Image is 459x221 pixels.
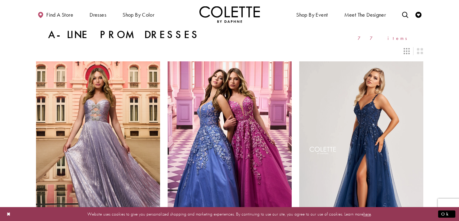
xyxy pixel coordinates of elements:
[344,12,386,18] span: Meet the designer
[123,12,154,18] span: Shop by color
[90,12,106,18] span: Dresses
[438,210,455,218] button: Submit Dialog
[363,211,371,217] a: here
[32,44,427,58] div: Layout Controls
[199,6,260,23] a: Visit Home Page
[48,29,200,41] h1: A-Line Prom Dresses
[417,48,423,54] span: Switch layout to 2 columns
[46,12,73,18] span: Find a store
[358,36,411,41] span: 77 items
[44,210,415,218] p: Website uses cookies to give you personalized shopping and marketing experiences. By continuing t...
[121,6,156,23] span: Shop by color
[296,12,328,18] span: Shop By Event
[4,209,14,219] button: Close Dialog
[343,6,388,23] a: Meet the designer
[295,6,329,23] span: Shop By Event
[36,6,75,23] a: Find a store
[404,48,410,54] span: Switch layout to 3 columns
[199,6,260,23] img: Colette by Daphne
[414,6,423,23] a: Check Wishlist
[401,6,410,23] a: Toggle search
[88,6,108,23] span: Dresses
